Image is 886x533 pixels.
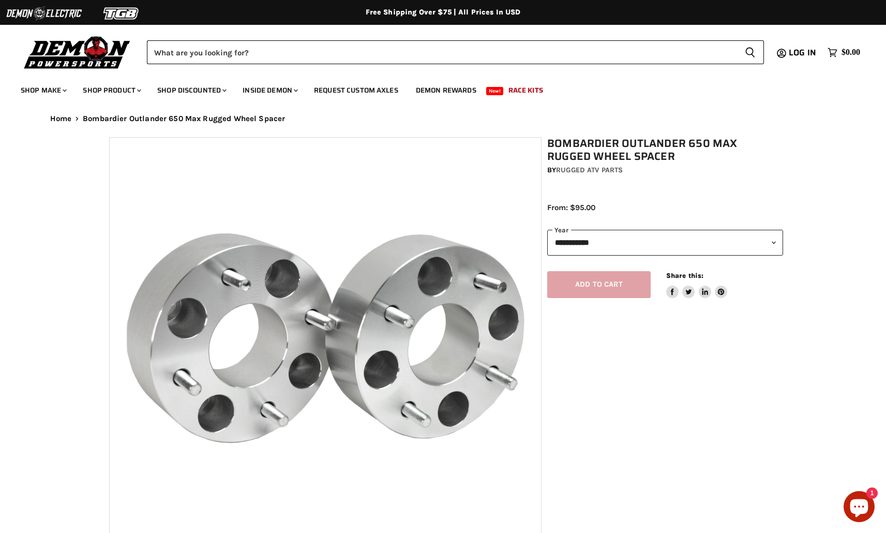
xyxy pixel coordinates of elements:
a: Shop Product [75,80,147,101]
img: TGB Logo 2 [83,4,160,23]
aside: Share this: [666,271,728,299]
a: Shop Make [13,80,73,101]
a: Shop Discounted [149,80,233,101]
h1: Bombardier Outlander 650 Max Rugged Wheel Spacer [547,137,783,163]
span: Bombardier Outlander 650 Max Rugged Wheel Spacer [83,114,285,123]
img: Demon Powersports [21,34,134,70]
div: Free Shipping Over $75 | All Prices In USD [29,8,857,17]
a: $0.00 [822,45,865,60]
nav: Breadcrumbs [29,114,857,123]
a: Rugged ATV Parts [556,166,623,174]
inbox-online-store-chat: Shopify online store chat [840,491,878,525]
img: Demon Electric Logo 2 [5,4,83,23]
select: year [547,230,783,255]
button: Search [737,40,764,64]
span: Share this: [666,272,703,279]
span: From: $95.00 [547,203,595,212]
span: $0.00 [842,48,860,57]
span: Log in [789,46,816,59]
a: Inside Demon [235,80,304,101]
a: Request Custom Axles [306,80,406,101]
span: New! [486,87,504,95]
a: Log in [784,48,822,57]
form: Product [147,40,764,64]
div: by [547,165,783,176]
a: Race Kits [501,80,551,101]
a: Home [50,114,72,123]
input: Search [147,40,737,64]
a: Demon Rewards [408,80,484,101]
ul: Main menu [13,76,858,101]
